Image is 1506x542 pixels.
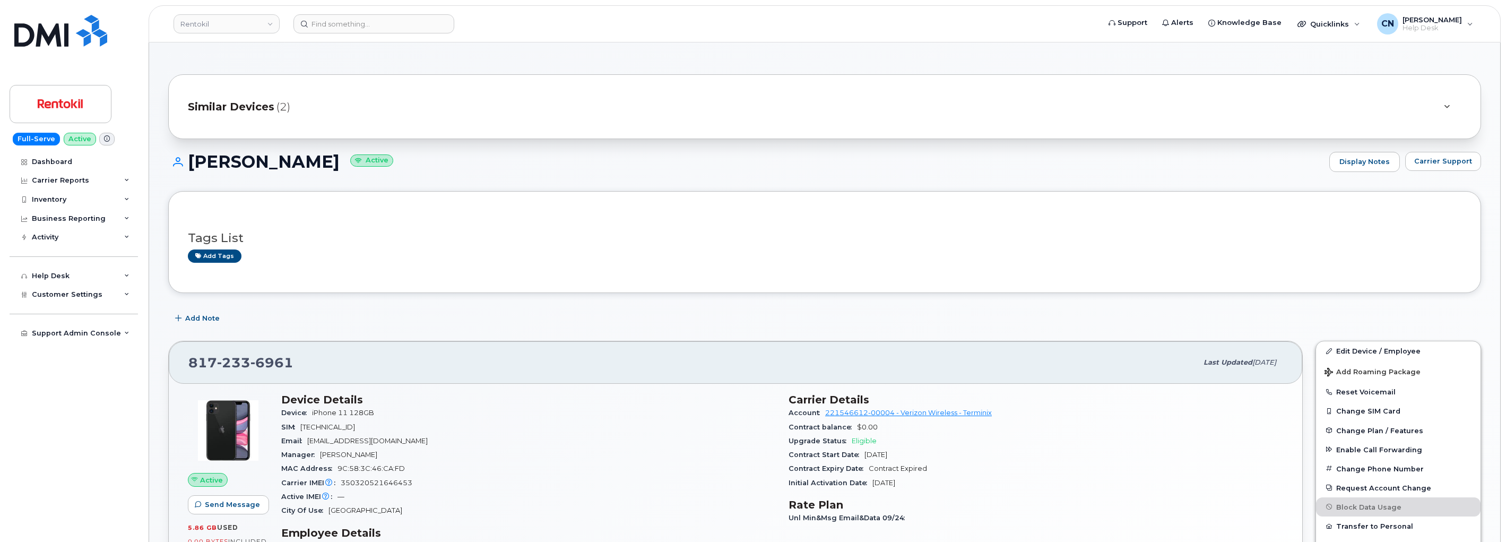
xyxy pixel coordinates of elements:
[789,393,1283,406] h3: Carrier Details
[341,479,412,487] span: 350320521646453
[337,464,405,472] span: 9C:58:3C:46:CA:FD
[869,464,927,472] span: Contract Expired
[1316,517,1481,536] button: Transfer to Personal
[307,437,428,445] span: [EMAIL_ADDRESS][DOMAIN_NAME]
[196,399,260,462] img: iPhone_11.jpg
[188,99,274,115] span: Similar Devices
[864,451,887,459] span: [DATE]
[789,437,852,445] span: Upgrade Status
[1316,421,1481,440] button: Change Plan / Features
[276,99,290,115] span: (2)
[281,493,337,501] span: Active IMEI
[200,475,223,485] span: Active
[281,527,776,539] h3: Employee Details
[789,423,857,431] span: Contract balance
[188,524,217,531] span: 5.86 GB
[789,464,869,472] span: Contract Expiry Date
[188,495,269,514] button: Send Message
[1316,440,1481,459] button: Enable Call Forwarding
[1316,382,1481,401] button: Reset Voicemail
[185,313,220,323] span: Add Note
[188,231,1461,245] h3: Tags List
[217,523,238,531] span: used
[188,250,241,263] a: Add tags
[1204,358,1252,366] span: Last updated
[168,152,1324,171] h1: [PERSON_NAME]
[789,479,872,487] span: Initial Activation Date
[1336,426,1423,434] span: Change Plan / Features
[789,514,910,522] span: Unl Min&Msg Email&Data 09/24
[300,423,355,431] span: [TECHNICAL_ID]
[1316,401,1481,420] button: Change SIM Card
[1316,459,1481,478] button: Change Phone Number
[1460,496,1498,534] iframe: Messenger Launcher
[205,500,260,510] span: Send Message
[872,479,895,487] span: [DATE]
[1252,358,1276,366] span: [DATE]
[789,451,864,459] span: Contract Start Date
[1316,341,1481,360] a: Edit Device / Employee
[281,437,307,445] span: Email
[281,409,312,417] span: Device
[852,437,877,445] span: Eligible
[825,409,992,417] a: 221546612-00004 - Verizon Wireless - Terminix
[312,409,374,417] span: iPhone 11 128GB
[1414,156,1472,166] span: Carrier Support
[281,393,776,406] h3: Device Details
[337,493,344,501] span: —
[320,451,377,459] span: [PERSON_NAME]
[281,506,328,514] span: City Of Use
[857,423,878,431] span: $0.00
[789,409,825,417] span: Account
[1325,368,1421,378] span: Add Roaming Package
[1316,478,1481,497] button: Request Account Change
[217,355,250,371] span: 233
[1405,152,1481,171] button: Carrier Support
[1316,497,1481,517] button: Block Data Usage
[789,498,1283,511] h3: Rate Plan
[168,309,229,328] button: Add Note
[1329,152,1400,172] a: Display Notes
[188,355,293,371] span: 817
[1336,445,1422,453] span: Enable Call Forwarding
[281,423,300,431] span: SIM
[1316,360,1481,382] button: Add Roaming Package
[250,355,293,371] span: 6961
[328,506,402,514] span: [GEOGRAPHIC_DATA]
[281,451,320,459] span: Manager
[350,154,393,167] small: Active
[281,464,337,472] span: MAC Address
[281,479,341,487] span: Carrier IMEI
